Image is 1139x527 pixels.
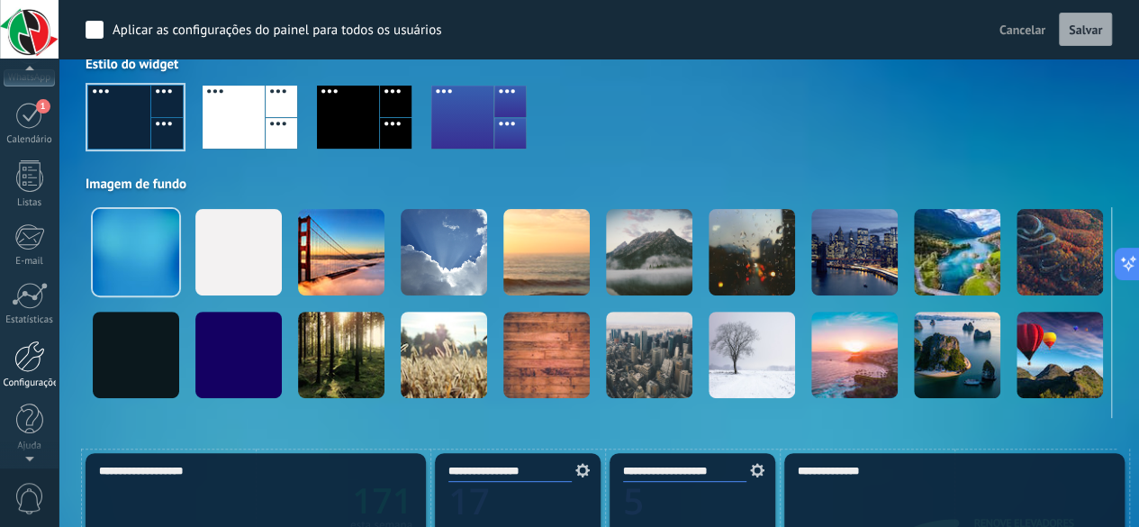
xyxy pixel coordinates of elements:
button: Salvar [1059,13,1112,47]
span: 1 [36,99,50,114]
div: Configurações [4,377,56,389]
div: Estilo do widget [86,56,1112,73]
button: Cancelar [992,16,1053,43]
div: Aplicar as configurações do painel para todos os usuários [113,22,441,40]
div: Imagem de fundo [86,176,1112,193]
span: Salvar [1069,23,1102,36]
div: E-mail [4,256,56,268]
span: Cancelar [999,22,1045,38]
div: Listas [4,197,56,209]
div: Ajuda [4,441,56,452]
div: Calendário [4,134,56,146]
div: Estatísticas [4,314,56,326]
